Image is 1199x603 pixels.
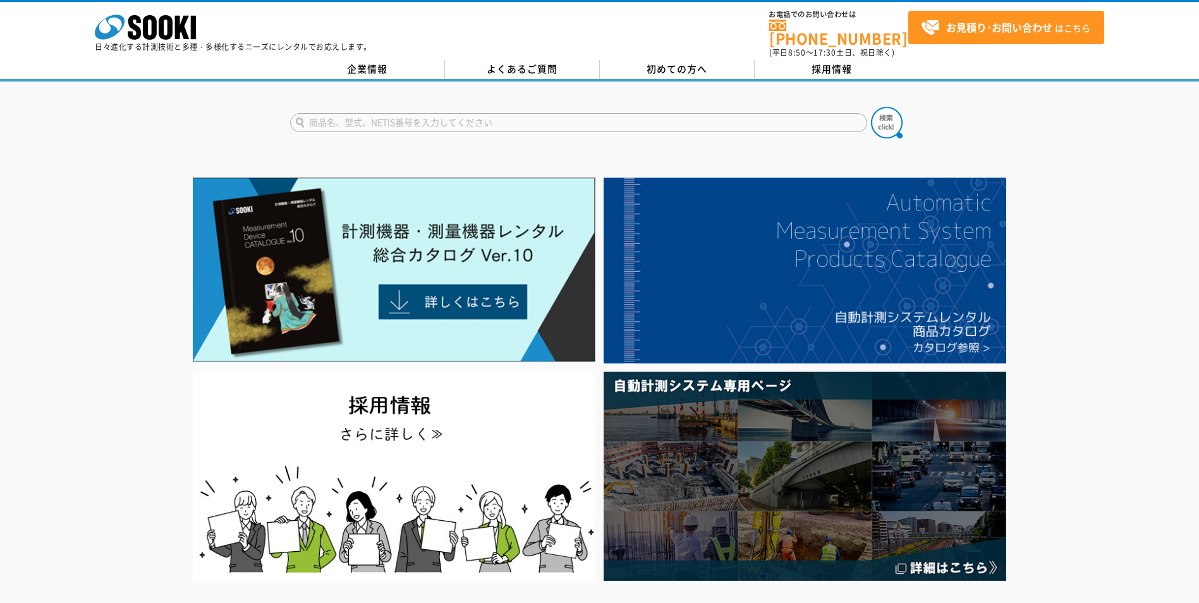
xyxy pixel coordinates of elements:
a: 初めての方へ [600,60,755,79]
img: SOOKI recruit [193,372,595,581]
span: (平日 ～ 土日、祝日除く) [769,47,894,58]
img: 自動計測システム専用ページ [604,372,1006,581]
span: 17:30 [813,47,836,58]
span: お電話でのお問い合わせは [769,11,908,18]
a: お見積り･お問い合わせはこちら [908,11,1104,44]
span: 初めての方へ [647,62,707,76]
span: はこちら [921,18,1090,37]
a: 企業情報 [290,60,445,79]
img: 自動計測システムカタログ [604,178,1006,363]
a: 採用情報 [755,60,910,79]
span: 8:50 [788,47,806,58]
img: Catalog Ver10 [193,178,595,362]
input: 商品名、型式、NETIS番号を入力してください [290,113,867,132]
img: btn_search.png [871,107,903,138]
a: [PHONE_NUMBER] [769,20,908,46]
p: 日々進化する計測技術と多種・多様化するニーズにレンタルでお応えします。 [95,43,372,51]
a: よくあるご質問 [445,60,600,79]
strong: お見積り･お問い合わせ [946,20,1052,35]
